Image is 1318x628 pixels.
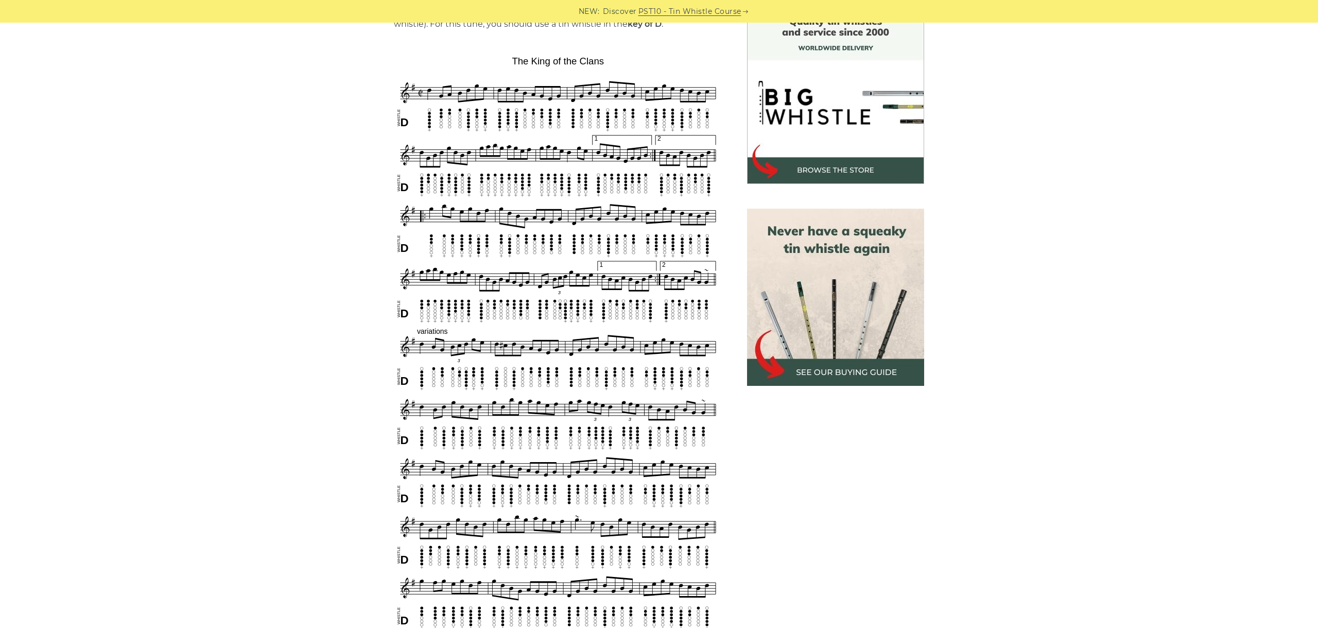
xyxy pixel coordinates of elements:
strong: key of D [628,19,662,29]
img: tin whistle buying guide [747,209,924,386]
a: PST10 - Tin Whistle Course [638,6,741,18]
img: BigWhistle Tin Whistle Store [747,7,924,184]
span: Discover [603,6,637,18]
span: NEW: [579,6,600,18]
